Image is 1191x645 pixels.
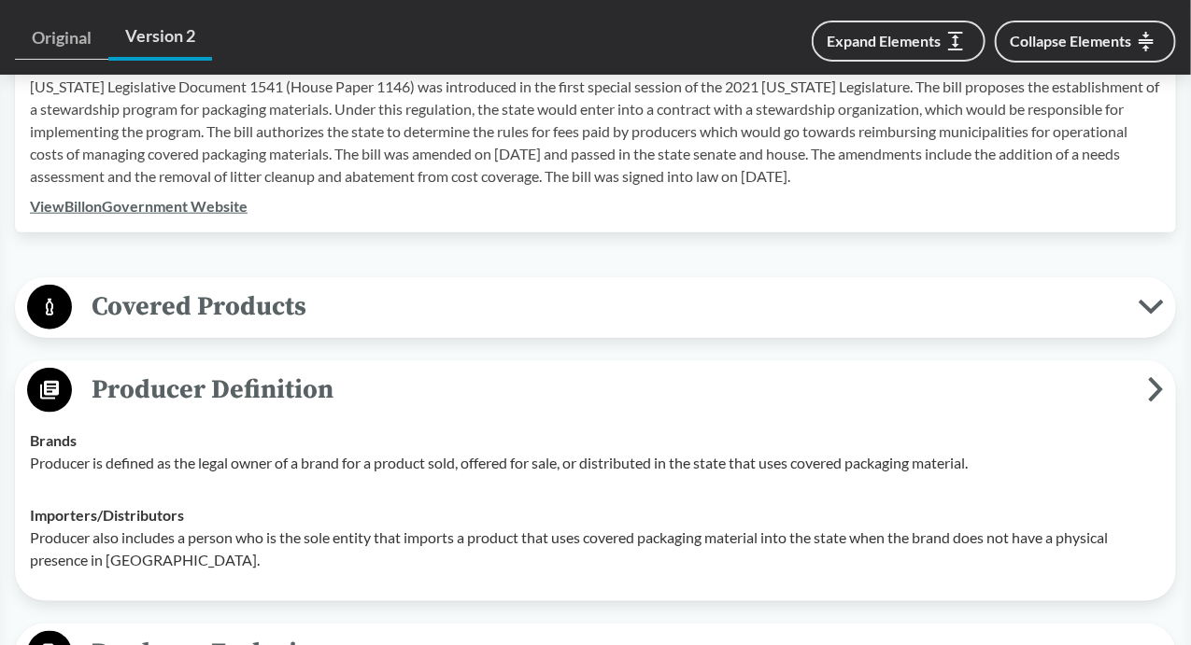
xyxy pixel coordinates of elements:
a: Version 2 [108,15,212,61]
a: ViewBillonGovernment Website [30,197,248,215]
strong: Brands [30,431,77,449]
button: Expand Elements [812,21,985,62]
span: Producer Definition [72,369,1148,411]
button: Collapse Elements [995,21,1176,63]
p: Producer is defined as the legal owner of a brand for a product sold, offered for sale, or distri... [30,452,1161,474]
span: Covered Products [72,286,1139,328]
button: Covered Products [21,284,1170,331]
p: Producer also includes a person who is the sole entity that imports a product that uses covered p... [30,526,1161,571]
strong: Importers/​Distributors [30,506,184,524]
button: Producer Definition [21,367,1170,414]
a: Original [15,17,108,60]
p: [US_STATE] Legislative Document 1541 (House Paper 1146) was introduced in the first special sessi... [30,76,1161,188]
